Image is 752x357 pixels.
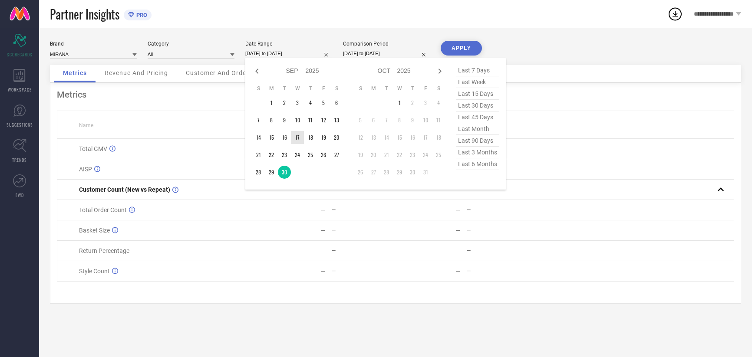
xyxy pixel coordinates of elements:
td: Sun Oct 05 2025 [354,114,367,127]
td: Tue Sep 16 2025 [278,131,291,144]
td: Sat Oct 04 2025 [432,96,445,109]
span: TRENDS [12,157,27,163]
td: Mon Sep 15 2025 [265,131,278,144]
td: Wed Oct 08 2025 [393,114,406,127]
div: — [467,207,530,213]
td: Sun Sep 21 2025 [252,148,265,161]
span: AISP [79,166,92,173]
div: — [455,206,460,213]
td: Thu Oct 30 2025 [406,166,419,179]
span: Revenue And Pricing [105,69,168,76]
td: Tue Oct 07 2025 [380,114,393,127]
td: Sat Oct 25 2025 [432,148,445,161]
div: Metrics [57,89,734,100]
td: Tue Sep 30 2025 [278,166,291,179]
div: Comparison Period [343,41,430,47]
div: — [455,247,460,254]
div: Date Range [245,41,332,47]
span: last 45 days [456,111,499,123]
th: Tuesday [278,85,291,92]
span: last 30 days [456,100,499,111]
td: Wed Oct 01 2025 [393,96,406,109]
td: Fri Sep 26 2025 [317,148,330,161]
td: Thu Sep 25 2025 [304,148,317,161]
td: Sun Oct 19 2025 [354,148,367,161]
td: Mon Oct 20 2025 [367,148,380,161]
td: Wed Sep 03 2025 [291,96,304,109]
span: Partner Insights [50,5,119,23]
div: Brand [50,41,137,47]
td: Tue Oct 28 2025 [380,166,393,179]
div: Previous month [252,66,262,76]
input: Select comparison period [343,49,430,58]
td: Mon Sep 08 2025 [265,114,278,127]
td: Fri Sep 05 2025 [317,96,330,109]
td: Sat Oct 18 2025 [432,131,445,144]
span: Metrics [63,69,87,76]
td: Thu Oct 09 2025 [406,114,419,127]
td: Thu Sep 04 2025 [304,96,317,109]
div: Open download list [667,6,683,22]
span: last 3 months [456,147,499,158]
th: Monday [367,85,380,92]
td: Thu Oct 23 2025 [406,148,419,161]
td: Fri Oct 17 2025 [419,131,432,144]
td: Sat Oct 11 2025 [432,114,445,127]
th: Monday [265,85,278,92]
span: SUGGESTIONS [7,121,33,128]
td: Wed Sep 17 2025 [291,131,304,144]
td: Mon Sep 29 2025 [265,166,278,179]
div: — [467,227,530,233]
span: PRO [134,12,147,18]
td: Sat Sep 06 2025 [330,96,343,109]
span: last 6 months [456,158,499,170]
td: Fri Oct 31 2025 [419,166,432,179]
td: Wed Sep 24 2025 [291,148,304,161]
td: Tue Sep 09 2025 [278,114,291,127]
span: Name [79,122,93,128]
div: — [455,268,460,275]
span: Total GMV [79,145,107,152]
td: Mon Sep 22 2025 [265,148,278,161]
div: — [332,248,395,254]
span: WORKSPACE [8,86,32,93]
td: Sun Oct 12 2025 [354,131,367,144]
span: Basket Size [79,227,110,234]
th: Saturday [330,85,343,92]
td: Thu Sep 18 2025 [304,131,317,144]
div: — [332,207,395,213]
th: Thursday [406,85,419,92]
th: Thursday [304,85,317,92]
td: Fri Oct 10 2025 [419,114,432,127]
button: APPLY [441,41,482,56]
th: Wednesday [393,85,406,92]
td: Sat Sep 20 2025 [330,131,343,144]
div: Next month [435,66,445,76]
div: — [320,268,325,275]
span: Style Count [79,268,110,275]
td: Tue Sep 02 2025 [278,96,291,109]
td: Tue Sep 23 2025 [278,148,291,161]
td: Sun Sep 28 2025 [252,166,265,179]
td: Sat Sep 13 2025 [330,114,343,127]
div: — [320,206,325,213]
td: Thu Sep 11 2025 [304,114,317,127]
td: Sat Sep 27 2025 [330,148,343,161]
td: Wed Oct 15 2025 [393,131,406,144]
span: last 90 days [456,135,499,147]
span: Customer And Orders [186,69,252,76]
td: Thu Oct 16 2025 [406,131,419,144]
span: last 15 days [456,88,499,100]
td: Fri Oct 24 2025 [419,148,432,161]
span: Total Order Count [79,206,127,213]
td: Sun Oct 26 2025 [354,166,367,179]
div: — [467,248,530,254]
th: Friday [317,85,330,92]
td: Mon Oct 13 2025 [367,131,380,144]
td: Wed Oct 22 2025 [393,148,406,161]
span: Return Percentage [79,247,129,254]
div: — [332,227,395,233]
span: last week [456,76,499,88]
span: FWD [16,192,24,198]
th: Wednesday [291,85,304,92]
